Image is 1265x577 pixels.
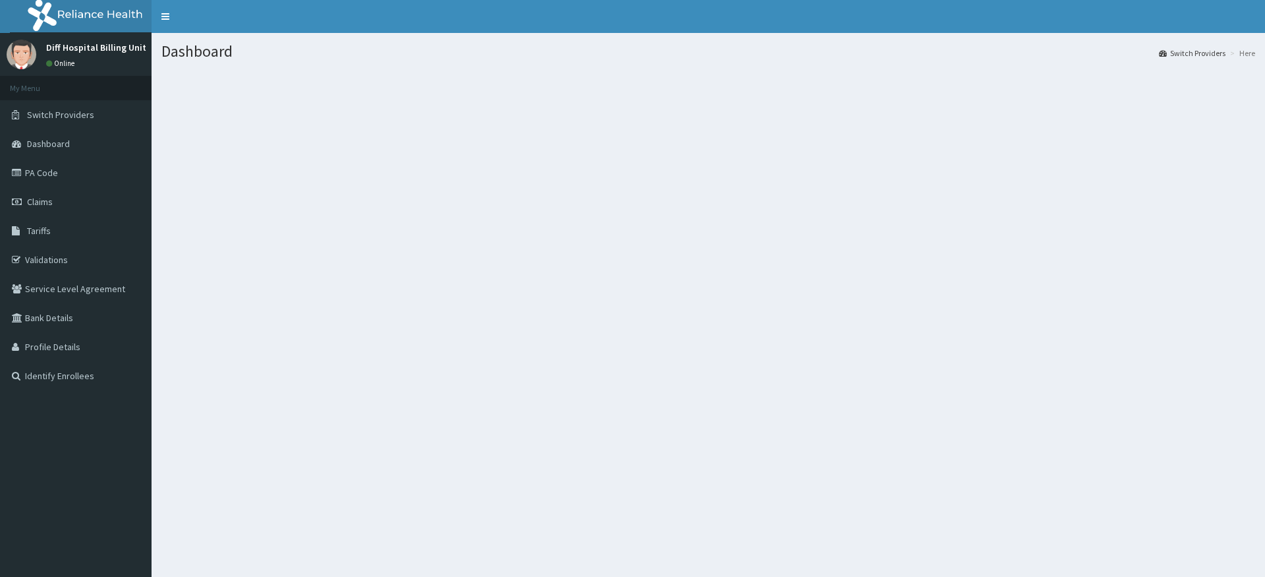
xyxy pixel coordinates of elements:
[1227,47,1255,59] li: Here
[27,196,53,208] span: Claims
[1159,47,1225,59] a: Switch Providers
[46,59,78,68] a: Online
[27,225,51,237] span: Tariffs
[27,138,70,150] span: Dashboard
[27,109,94,121] span: Switch Providers
[161,43,1255,60] h1: Dashboard
[7,40,36,69] img: User Image
[46,43,146,52] p: Diff Hospital Billing Unit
